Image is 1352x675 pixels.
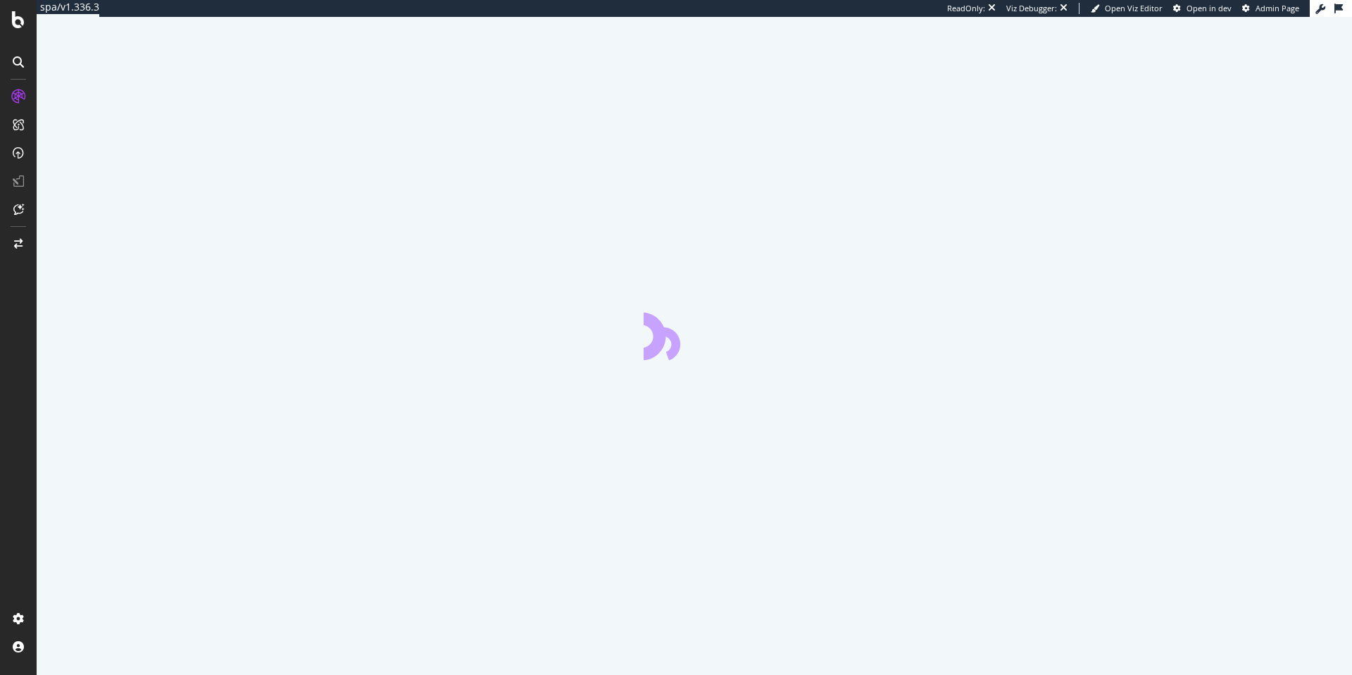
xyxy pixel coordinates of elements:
[1256,3,1299,13] span: Admin Page
[1242,3,1299,14] a: Admin Page
[947,3,985,14] div: ReadOnly:
[1187,3,1232,13] span: Open in dev
[644,309,745,360] div: animation
[1173,3,1232,14] a: Open in dev
[1091,3,1163,14] a: Open Viz Editor
[1006,3,1057,14] div: Viz Debugger:
[1105,3,1163,13] span: Open Viz Editor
